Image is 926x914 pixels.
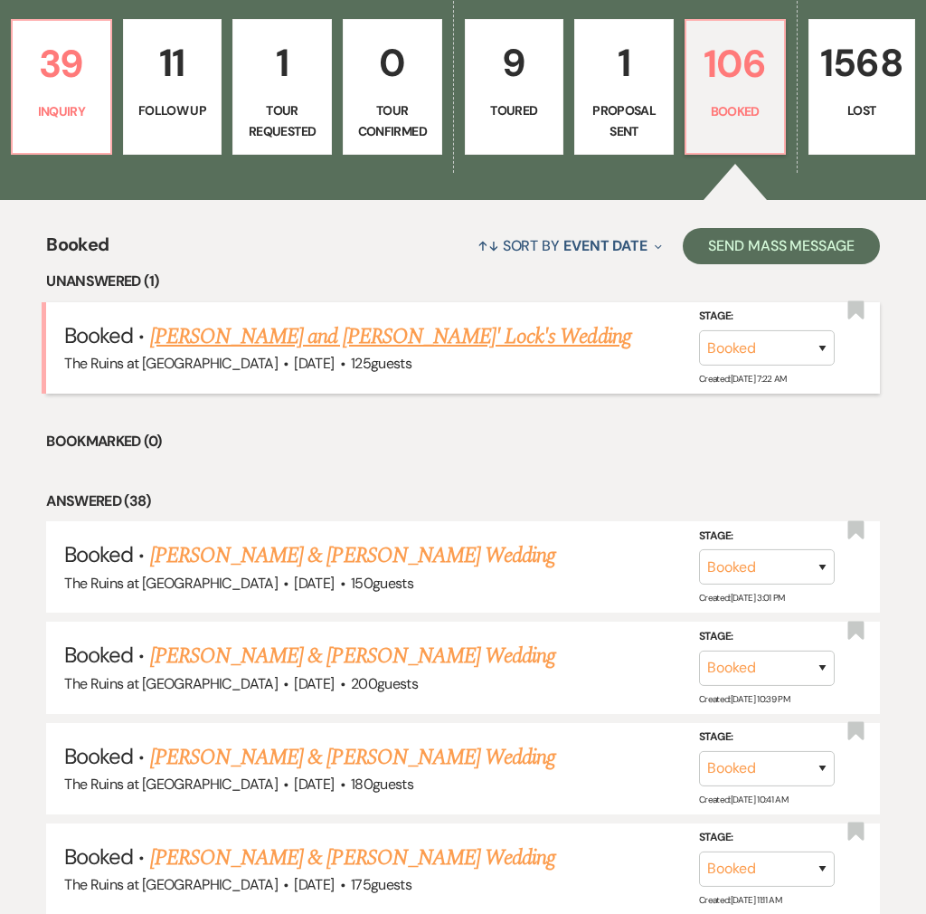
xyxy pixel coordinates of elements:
p: 9 [477,33,553,93]
span: Created: [DATE] 10:41 AM [699,794,788,805]
button: Sort By Event Date [470,222,669,270]
span: [DATE] [294,875,334,894]
p: 1568 [820,33,903,93]
span: Created: [DATE] 10:39 PM [699,692,789,704]
span: The Ruins at [GEOGRAPHIC_DATA] [64,354,278,373]
p: Booked [697,101,773,121]
p: Proposal Sent [586,100,662,141]
span: Created: [DATE] 3:01 PM [699,592,785,604]
a: 1Proposal Sent [574,19,674,155]
p: Follow Up [135,100,211,120]
a: 0Tour Confirmed [343,19,442,155]
span: [DATE] [294,674,334,693]
a: [PERSON_NAME] & [PERSON_NAME] Wedding [150,741,555,774]
span: Booked [64,742,133,770]
a: [PERSON_NAME] and [PERSON_NAME]' Lock's Wedding [150,320,631,353]
p: 39 [24,33,99,94]
p: 11 [135,33,211,93]
label: Stage: [699,527,835,547]
p: 0 [354,33,430,93]
a: 1568Lost [808,19,915,155]
p: 1 [244,33,320,93]
a: [PERSON_NAME] & [PERSON_NAME] Wedding [150,539,555,572]
a: 11Follow Up [123,19,222,155]
label: Stage: [699,307,835,327]
span: 180 guests [351,775,413,794]
li: Unanswered (1) [46,270,880,293]
a: 106Booked [685,19,786,155]
span: Booked [64,540,133,568]
span: The Ruins at [GEOGRAPHIC_DATA] [64,875,278,894]
span: 175 guests [351,875,411,894]
span: The Ruins at [GEOGRAPHIC_DATA] [64,574,278,593]
p: Tour Confirmed [354,100,430,141]
span: Event Date [563,236,647,255]
span: Booked [46,231,109,270]
p: Toured [477,100,553,120]
li: Bookmarked (0) [46,430,880,453]
span: Created: [DATE] 7:22 AM [699,373,787,385]
a: [PERSON_NAME] & [PERSON_NAME] Wedding [150,842,555,874]
span: 150 guests [351,574,413,593]
span: The Ruins at [GEOGRAPHIC_DATA] [64,674,278,693]
p: Inquiry [24,101,99,121]
li: Answered (38) [46,490,880,513]
a: 1Tour Requested [232,19,332,155]
p: 106 [697,33,773,94]
button: Send Mass Message [683,228,880,264]
p: 1 [586,33,662,93]
span: 200 guests [351,674,418,693]
span: 125 guests [351,354,411,373]
label: Stage: [699,828,835,848]
p: Tour Requested [244,100,320,141]
span: ↑↓ [477,236,499,255]
a: 39Inquiry [11,19,112,155]
label: Stage: [699,627,835,647]
span: Booked [64,321,133,349]
span: Booked [64,843,133,871]
a: 9Toured [465,19,564,155]
span: The Ruins at [GEOGRAPHIC_DATA] [64,775,278,794]
span: [DATE] [294,354,334,373]
span: [DATE] [294,775,334,794]
a: [PERSON_NAME] & [PERSON_NAME] Wedding [150,640,555,672]
span: Booked [64,641,133,669]
span: Created: [DATE] 11:11 AM [699,894,781,906]
label: Stage: [699,728,835,747]
span: [DATE] [294,574,334,593]
p: Lost [820,100,903,120]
